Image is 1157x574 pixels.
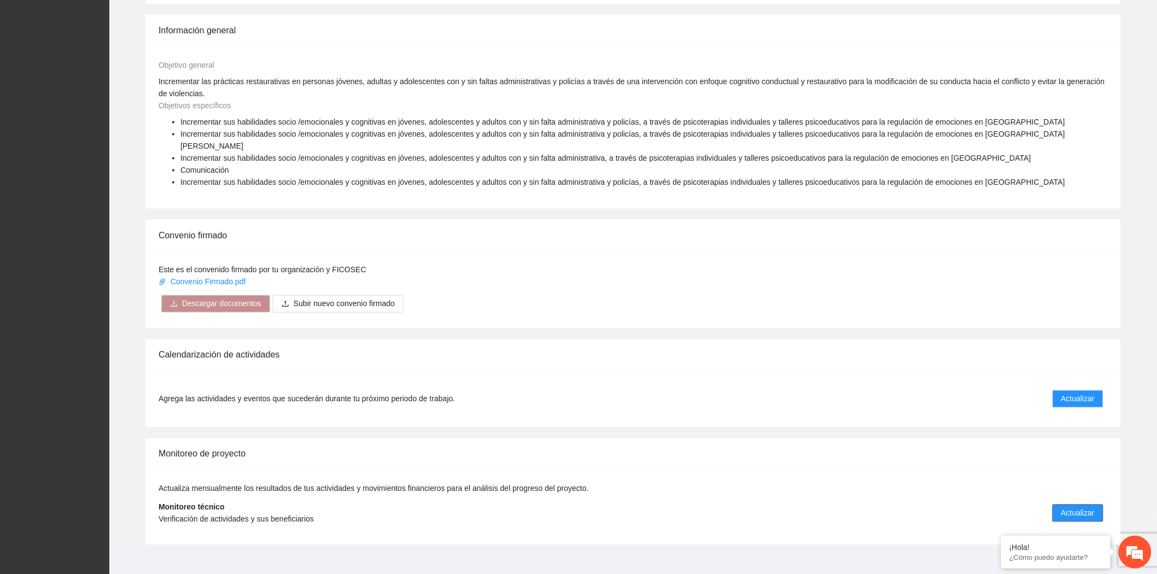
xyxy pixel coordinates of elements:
span: Verificación de actividades y sus beneficiarios [159,515,314,524]
span: Actualizar [1061,507,1095,519]
div: Chatee con nosotros ahora [57,56,184,70]
span: download [170,300,178,309]
span: Actualiza mensualmente los resultados de tus actividades y movimientos financieros para el anális... [159,484,589,493]
div: Minimizar ventana de chat en vivo [179,5,206,32]
span: Objetivo general [159,61,214,69]
span: Subir nuevo convenio firmado [294,298,395,310]
span: Actualizar [1061,393,1095,405]
span: upload [282,300,289,309]
span: Incrementar sus habilidades socio /emocionales y cognitivas en jóvenes, adolescentes y adultos co... [180,130,1065,150]
div: ¡Hola! [1009,543,1102,552]
div: Calendarización de actividades [159,339,1108,371]
span: Agrega las actividades y eventos que sucederán durante tu próximo periodo de trabajo. [159,393,455,405]
button: Actualizar [1053,390,1103,408]
span: Comunicación [180,166,229,174]
button: uploadSubir nuevo convenio firmado [273,295,404,313]
span: Estamos en línea. [63,146,151,256]
span: uploadSubir nuevo convenio firmado [273,300,404,308]
span: Incrementar las prácticas restaurativas en personas jóvenes, adultas y adolescentes con y sin fal... [159,77,1105,98]
span: Incrementar sus habilidades socio /emocionales y cognitivas en jóvenes, adolescentes y adultos co... [180,178,1065,186]
span: Este es el convenido firmado por tu organización y FICOSEC [159,266,366,274]
button: downloadDescargar documentos [161,295,270,313]
span: Descargar documentos [182,298,261,310]
strong: Monitoreo técnico [159,503,225,512]
a: Convenio Firmado.pdf [159,278,248,286]
button: Actualizar [1053,505,1103,522]
p: ¿Cómo puedo ayudarte? [1009,553,1102,561]
span: Incrementar sus habilidades socio /emocionales y cognitivas en jóvenes, adolescentes y adultos co... [180,154,1031,162]
div: Convenio firmado [159,220,1108,251]
span: Objetivos específicos [159,101,231,110]
textarea: Escriba su mensaje y pulse “Intro” [5,298,208,337]
span: Incrementar sus habilidades socio /emocionales y cognitivas en jóvenes, adolescentes y adultos co... [180,118,1065,126]
div: Información general [159,15,1108,46]
span: paper-clip [159,278,166,286]
div: Monitoreo de proyecto [159,438,1108,470]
